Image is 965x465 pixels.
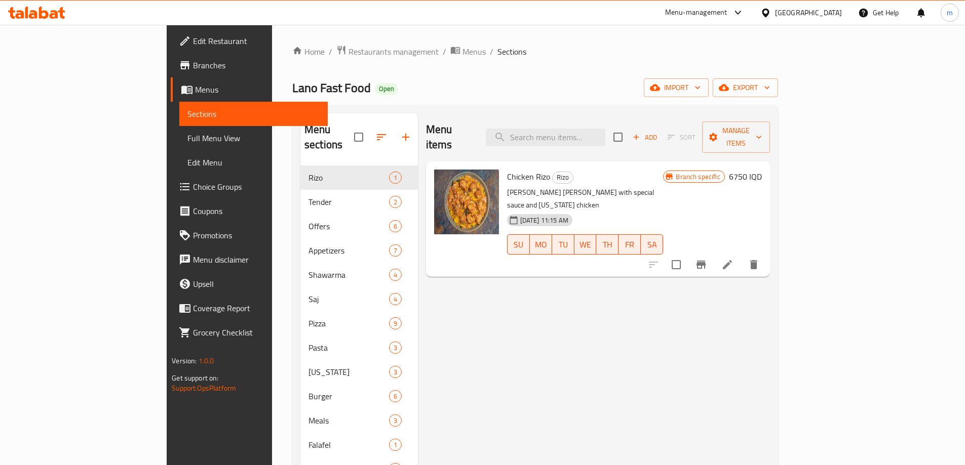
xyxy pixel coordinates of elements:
[713,78,778,97] button: export
[179,150,328,175] a: Edit Menu
[553,172,573,183] span: Rizo
[304,122,354,152] h2: Menu sections
[552,234,574,255] button: TU
[596,234,619,255] button: TH
[187,108,320,120] span: Sections
[187,132,320,144] span: Full Menu View
[623,237,637,252] span: FR
[193,253,320,266] span: Menu disclaimer
[507,169,550,184] span: Chicken Rizo
[171,320,328,345] a: Grocery Checklist
[450,45,486,58] a: Menus
[556,237,570,252] span: TU
[369,125,394,149] span: Sort sections
[308,172,389,184] span: Rizo
[629,130,661,145] button: Add
[300,263,418,287] div: Shawarma4
[665,7,727,19] div: Menu-management
[300,335,418,360] div: Pasta3
[631,132,659,143] span: Add
[308,414,389,427] span: Meals
[389,220,402,232] div: items
[300,408,418,433] div: Meals3
[775,7,842,18] div: [GEOGRAPHIC_DATA]
[729,170,762,184] h6: 6750 IQD
[512,237,526,252] span: SU
[389,439,402,451] div: items
[193,229,320,241] span: Promotions
[389,293,402,305] div: items
[329,46,332,58] li: /
[389,269,402,281] div: items
[300,287,418,311] div: Saj4
[490,46,493,58] li: /
[375,83,398,95] div: Open
[390,270,401,280] span: 4
[308,439,389,451] span: Falafel
[300,165,418,190] div: Rizo1
[193,326,320,339] span: Grocery Checklist
[349,46,439,58] span: Restaurants management
[308,269,389,281] span: Shawarma
[300,360,418,384] div: [US_STATE]3
[375,84,398,93] span: Open
[644,78,709,97] button: import
[193,205,320,217] span: Coupons
[389,414,402,427] div: items
[607,126,629,148] span: Select section
[179,126,328,150] a: Full Menu View
[389,366,402,378] div: items
[721,259,734,271] a: Edit menu item
[629,130,661,145] span: Add item
[390,367,401,377] span: 3
[389,172,402,184] div: items
[308,342,389,354] div: Pasta
[172,382,236,395] a: Support.OpsPlatform
[641,234,663,255] button: SA
[710,124,762,150] span: Manage items
[390,222,401,231] span: 6
[389,196,402,208] div: items
[574,234,597,255] button: WE
[171,296,328,320] a: Coverage Report
[171,199,328,223] a: Coupons
[390,197,401,207] span: 2
[308,366,389,378] span: [US_STATE]
[193,35,320,47] span: Edit Restaurant
[666,254,687,275] span: Select to update
[645,237,659,252] span: SA
[300,311,418,335] div: Pizza9
[171,223,328,247] a: Promotions
[443,46,446,58] li: /
[426,122,474,152] h2: Menu items
[702,121,770,153] button: Manage items
[742,252,766,277] button: delete
[171,53,328,77] a: Branches
[507,186,664,212] p: [PERSON_NAME] [PERSON_NAME] with special sauce and [US_STATE] chicken
[661,130,702,145] span: Select section first
[390,173,401,183] span: 1
[300,190,418,214] div: Tender2
[308,317,389,329] span: Pizza
[308,390,389,402] span: Burger
[199,354,214,367] span: 1.0.0
[308,196,389,208] span: Tender
[348,126,369,148] span: Select all sections
[390,440,401,450] span: 1
[462,46,486,58] span: Menus
[389,317,402,329] div: items
[172,371,218,385] span: Get support on:
[486,129,605,146] input: search
[171,77,328,102] a: Menus
[308,220,389,232] span: Offers
[292,45,778,58] nav: breadcrumb
[600,237,614,252] span: TH
[308,244,389,257] span: Appetizers
[552,172,573,184] div: Rizo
